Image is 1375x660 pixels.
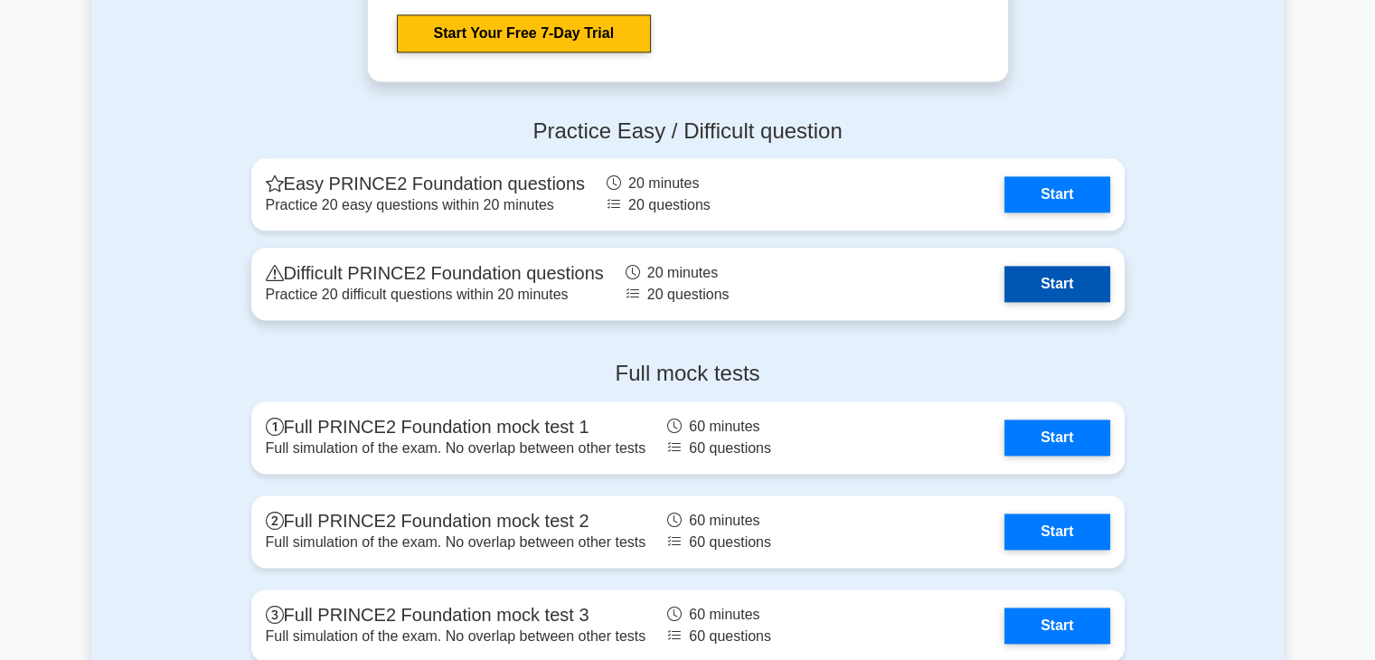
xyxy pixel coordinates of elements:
a: Start [1004,176,1109,212]
a: Start [1004,266,1109,302]
a: Start [1004,608,1109,644]
a: Start [1004,420,1109,456]
a: Start Your Free 7-Day Trial [397,14,651,52]
h4: Practice Easy / Difficult question [251,118,1125,145]
h4: Full mock tests [251,361,1125,387]
a: Start [1004,514,1109,550]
